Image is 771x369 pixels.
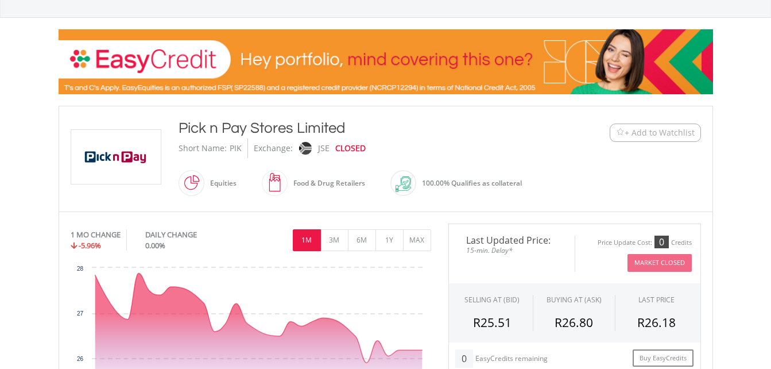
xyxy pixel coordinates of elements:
[76,266,83,272] text: 28
[145,240,165,251] span: 0.00%
[638,295,675,305] div: LAST PRICE
[637,314,676,330] span: R26.18
[633,349,693,367] a: Buy EasyCredits
[598,239,652,247] div: Price Update Cost:
[335,139,366,158] div: CLOSED
[403,229,431,251] button: MAX
[299,142,311,155] img: jse.png
[458,245,566,256] span: 15-min. Delay*
[555,314,593,330] span: R26.80
[76,310,83,317] text: 27
[76,356,83,362] text: 26
[71,229,121,240] div: 1 MO CHANGE
[73,130,159,184] img: EQU.ZA.PIK.png
[230,139,242,158] div: PIK
[396,176,411,192] img: collateral-qualifying-green.svg
[458,236,566,245] span: Last Updated Price:
[288,170,365,197] div: Food & Drug Retailers
[59,29,713,94] img: EasyCredit Promotion Banner
[145,229,235,240] div: DAILY CHANGE
[455,349,473,368] div: 0
[293,229,321,251] button: 1M
[464,295,520,305] div: SELLING AT (BID)
[204,170,237,197] div: Equities
[654,236,669,248] div: 0
[610,124,701,142] button: Watchlist + Add to Watchlist
[671,239,692,247] div: Credits
[475,355,548,364] div: EasyCredits remaining
[320,229,348,251] button: 3M
[375,229,404,251] button: 1Y
[473,314,512,330] span: R25.51
[348,229,376,251] button: 6M
[616,128,625,137] img: Watchlist
[179,118,539,139] div: Pick n Pay Stores Limited
[254,139,293,158] div: Exchange:
[318,139,330,158] div: JSE
[422,178,522,188] span: 100.00% Qualifies as collateral
[625,127,695,139] span: + Add to Watchlist
[547,295,602,305] span: BUYING AT (ASK)
[179,139,227,158] div: Short Name:
[79,240,101,251] span: -5.96%
[627,254,692,272] button: Market Closed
